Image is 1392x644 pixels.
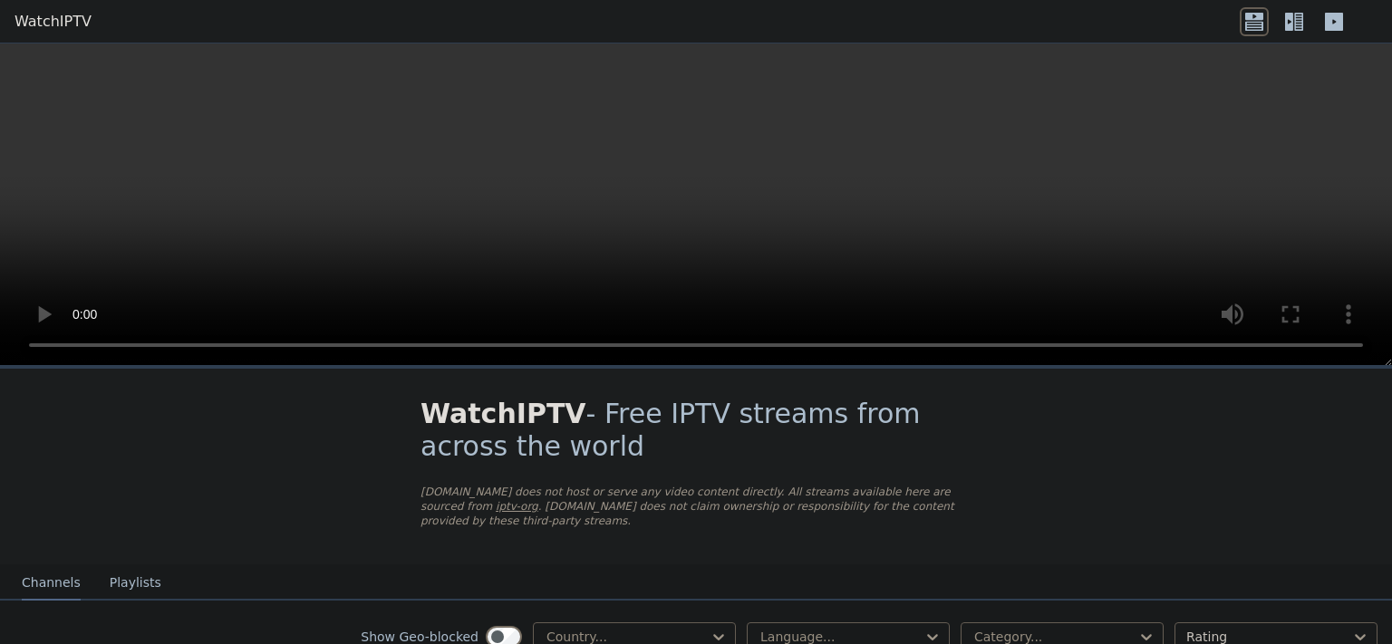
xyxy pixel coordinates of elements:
p: [DOMAIN_NAME] does not host or serve any video content directly. All streams available here are s... [420,485,971,528]
a: iptv-org [496,500,538,513]
button: Channels [22,566,81,601]
h1: - Free IPTV streams from across the world [420,398,971,463]
button: Playlists [110,566,161,601]
span: WatchIPTV [420,398,586,429]
a: WatchIPTV [14,11,92,33]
